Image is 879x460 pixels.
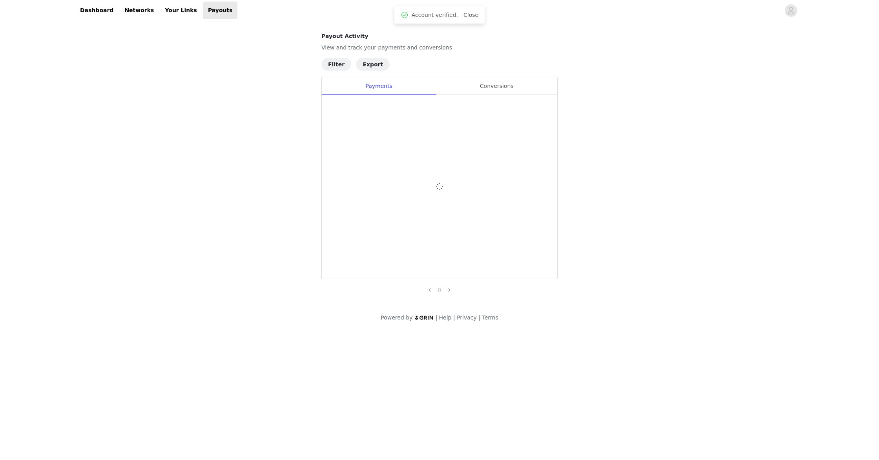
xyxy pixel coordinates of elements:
[412,11,458,19] span: Account verified.
[428,288,432,292] i: icon: left
[447,288,451,292] i: icon: right
[453,314,455,321] span: |
[160,2,202,19] a: Your Links
[787,4,795,17] div: avatar
[463,12,478,18] a: Close
[435,286,444,294] a: 0
[425,285,435,295] li: Previous Page
[321,44,558,52] p: View and track your payments and conversions
[457,314,477,321] a: Privacy
[439,314,452,321] a: Help
[322,77,436,95] div: Payments
[414,315,434,320] img: logo
[120,2,159,19] a: Networks
[203,2,237,19] a: Payouts
[75,2,118,19] a: Dashboard
[381,314,412,321] span: Powered by
[436,314,438,321] span: |
[444,285,454,295] li: Next Page
[482,314,498,321] a: Terms
[356,58,390,71] button: Export
[435,285,444,295] li: 0
[436,77,557,95] div: Conversions
[321,58,351,71] button: Filter
[321,32,558,40] h4: Payout Activity
[478,314,480,321] span: |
